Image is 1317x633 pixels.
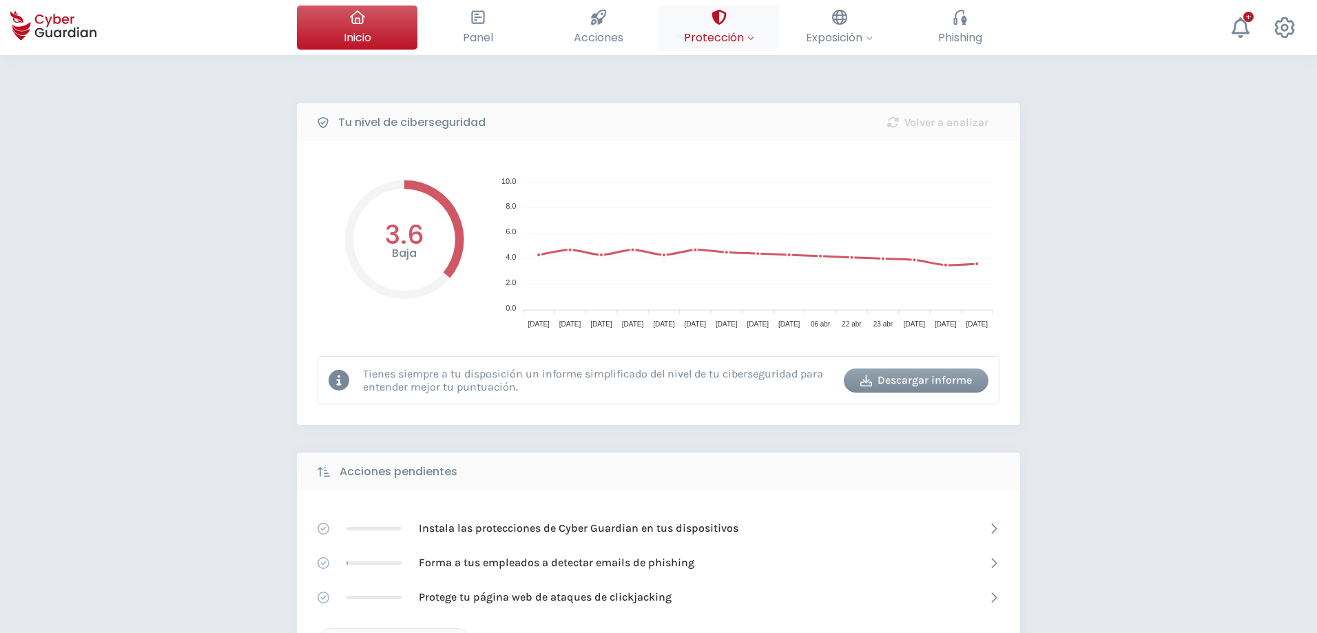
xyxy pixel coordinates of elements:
tspan: [DATE] [778,320,800,328]
button: Descargar informe [844,369,988,393]
b: Tu nivel de ciberseguridad [338,114,486,131]
tspan: [DATE] [622,320,644,328]
div: Volver a analizar [875,114,999,131]
tspan: [DATE] [747,320,769,328]
button: Phishing [900,6,1020,50]
tspan: 6.0 [506,227,516,236]
span: Phishing [938,29,982,46]
tspan: 4.0 [506,253,516,261]
tspan: 23 abr [873,320,893,328]
tspan: [DATE] [966,320,988,328]
button: Protección [658,6,779,50]
span: Acciones [574,29,623,46]
tspan: 2.0 [506,278,516,287]
span: Exposición [806,29,873,46]
p: Protege tu página web de ataques de clickjacking [419,590,672,605]
button: Inicio [297,6,417,50]
span: Protección [684,29,754,46]
tspan: 06 abr [811,320,831,328]
button: Acciones [538,6,658,50]
button: Volver a analizar [865,110,1010,134]
p: Tienes siempre a tu disposición un informe simplificado del nivel de tu ciberseguridad para enten... [363,367,833,393]
tspan: 0.0 [506,304,516,312]
tspan: 8.0 [506,202,516,210]
tspan: [DATE] [904,320,926,328]
b: Acciones pendientes [340,464,457,480]
span: Inicio [344,29,371,46]
div: Descargar informe [854,372,978,388]
tspan: [DATE] [559,320,581,328]
tspan: 22 abr [842,320,862,328]
tspan: [DATE] [716,320,738,328]
p: Instala las protecciones de Cyber Guardian en tus dispositivos [419,521,738,536]
tspan: [DATE] [528,320,550,328]
div: + [1243,12,1254,22]
tspan: [DATE] [935,320,957,328]
button: Panel [417,6,538,50]
button: Exposición [779,6,900,50]
tspan: [DATE] [653,320,675,328]
tspan: [DATE] [590,320,612,328]
span: Panel [463,29,493,46]
tspan: [DATE] [685,320,707,328]
p: Forma a tus empleados a detectar emails de phishing [419,555,694,570]
tspan: 10.0 [501,177,516,185]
